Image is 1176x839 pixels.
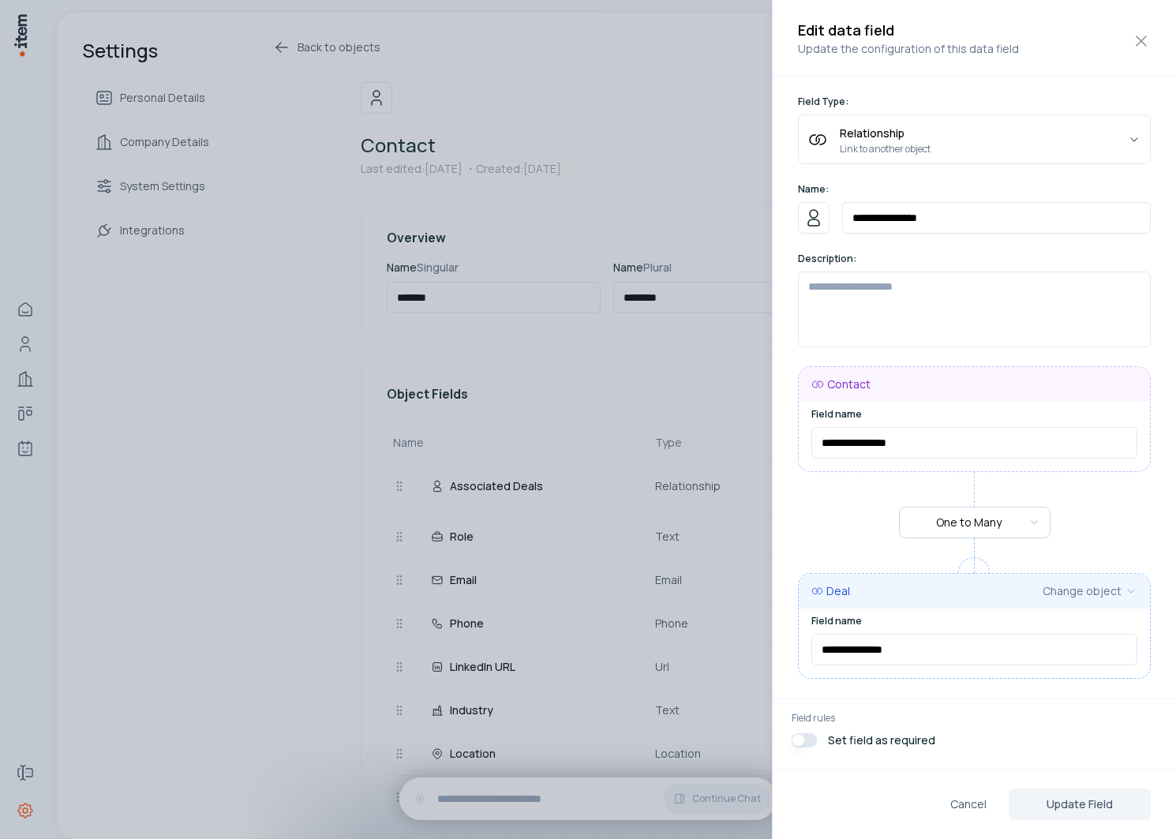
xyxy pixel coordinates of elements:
p: Field rules [792,712,1157,725]
p: Field name [811,408,1137,421]
p: Name: [798,183,1151,196]
h2: Edit data field [798,19,1151,41]
p: Update the configuration of this data field [798,41,1151,57]
p: Set field as required [828,732,935,748]
button: Cancel [938,788,999,820]
p: Field Type: [798,96,1151,108]
p: Description: [798,253,1151,265]
button: Update Field [1009,788,1151,820]
p: Field name [811,615,1137,627]
p: Contact [827,376,871,392]
p: Change object [1043,583,1122,599]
